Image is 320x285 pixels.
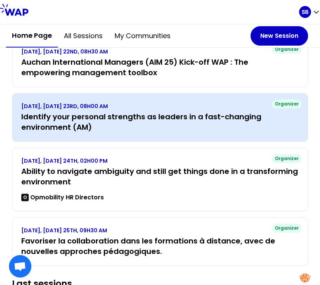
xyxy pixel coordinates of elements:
button: Home page [6,24,58,47]
h3: Favoriser la collaboration dans les formations à distance, avec de nouvelles approches pédagogiques. [21,236,299,257]
a: [DATE], [DATE] 25TH, 09H30 AMFavoriser la collaboration dans les formations à distance, avec de n... [21,227,299,257]
p: [DATE], [DATE] 25TH, 09H30 AM [21,227,299,234]
p: SB [302,8,308,16]
button: My communities [109,25,177,47]
div: Open chat [9,255,31,278]
h3: Ability to navigate ambiguity and still get things done in a transforming environment [21,166,299,187]
h3: Identify your personal strengths as leaders in a fast-changing environment (AM) [21,111,299,132]
a: [DATE], [DATE] 22ND, 08H30 AMAuchan International Managers (AIM 25) Kick-off WAP : The empowering... [21,48,299,78]
button: All sessions [58,25,109,47]
div: Organizer [272,45,302,54]
p: [DATE], [DATE] 24TH, 02H00 PM [21,157,299,165]
div: Organizer [272,154,302,163]
p: O [23,194,27,200]
h3: Auchan International Managers (AIM 25) Kick-off WAP : The empowering management toolbox [21,57,299,78]
button: New Session [251,26,308,46]
p: [DATE], [DATE] 23RD, 08H00 AM [21,102,299,110]
div: Organizer [272,99,302,108]
p: Opmobility HR Directors [30,193,104,202]
p: [DATE], [DATE] 22ND, 08H30 AM [21,48,299,55]
div: Organizer [272,224,302,233]
button: SB [299,6,320,18]
a: [DATE], [DATE] 23RD, 08H00 AMIdentify your personal strengths as leaders in a fast-changing envir... [21,102,299,132]
a: [DATE], [DATE] 24TH, 02H00 PMAbility to navigate ambiguity and still get things done in a transfo... [21,157,299,202]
